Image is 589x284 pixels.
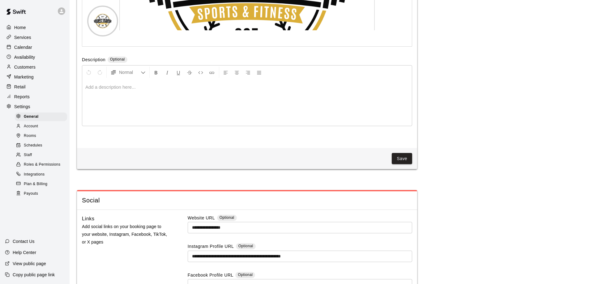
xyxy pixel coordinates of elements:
[24,162,60,168] span: Roles & Permissions
[82,196,412,205] span: Social
[83,67,94,78] button: Undo
[15,189,70,198] a: Payouts
[188,272,233,279] label: Facebook Profile URL
[13,272,55,278] p: Copy public page link
[24,172,45,178] span: Integrations
[14,84,26,90] p: Retail
[15,131,70,141] a: Rooms
[14,44,32,50] p: Calendar
[15,141,70,150] a: Schedules
[15,112,70,121] a: General
[15,150,70,160] a: Staff
[13,249,36,256] p: Help Center
[5,92,65,101] a: Reports
[220,67,231,78] button: Left Align
[24,142,42,149] span: Schedules
[14,74,34,80] p: Marketing
[14,64,36,70] p: Customers
[188,215,215,222] label: Website URL
[5,102,65,111] a: Settings
[220,215,234,220] span: Optional
[24,181,47,187] span: Plan & Billing
[15,170,70,179] a: Integrations
[173,67,184,78] button: Format Underline
[151,67,161,78] button: Format Bold
[15,121,70,131] a: Account
[15,160,70,170] a: Roles & Permissions
[238,244,253,248] span: Optional
[119,69,141,75] span: Normal
[15,189,67,198] div: Payouts
[82,223,168,246] p: Add social links on your booking page to your website, Instagram, Facebook, TikTok, or X pages
[15,170,67,179] div: Integrations
[5,62,65,72] a: Customers
[15,179,70,189] a: Plan & Billing
[232,67,242,78] button: Center Align
[5,23,65,32] a: Home
[15,141,67,150] div: Schedules
[14,54,35,60] p: Availability
[110,57,125,61] span: Optional
[5,82,65,91] a: Retail
[24,152,32,158] span: Staff
[195,67,206,78] button: Insert Code
[243,67,253,78] button: Right Align
[184,67,195,78] button: Format Strikethrough
[14,34,31,40] p: Services
[14,24,26,31] p: Home
[24,191,38,197] span: Payouts
[254,67,264,78] button: Justify Align
[15,160,67,169] div: Roles & Permissions
[162,67,173,78] button: Format Italics
[392,153,412,164] button: Save
[108,67,148,78] button: Formatting Options
[95,67,105,78] button: Redo
[15,151,67,159] div: Staff
[13,238,35,244] p: Contact Us
[14,104,30,110] p: Settings
[207,67,217,78] button: Insert Link
[15,112,67,121] div: General
[5,72,65,82] a: Marketing
[15,132,67,140] div: Rooms
[188,243,234,250] label: Instagram Profile URL
[15,180,67,189] div: Plan & Billing
[13,261,46,267] p: View public page
[238,273,253,277] span: Optional
[82,57,105,64] label: Description
[24,133,36,139] span: Rooms
[24,114,39,120] span: General
[5,53,65,62] a: Availability
[14,94,30,100] p: Reports
[82,215,95,223] h6: Links
[5,43,65,52] a: Calendar
[15,122,67,131] div: Account
[24,123,38,129] span: Account
[5,33,65,42] a: Services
